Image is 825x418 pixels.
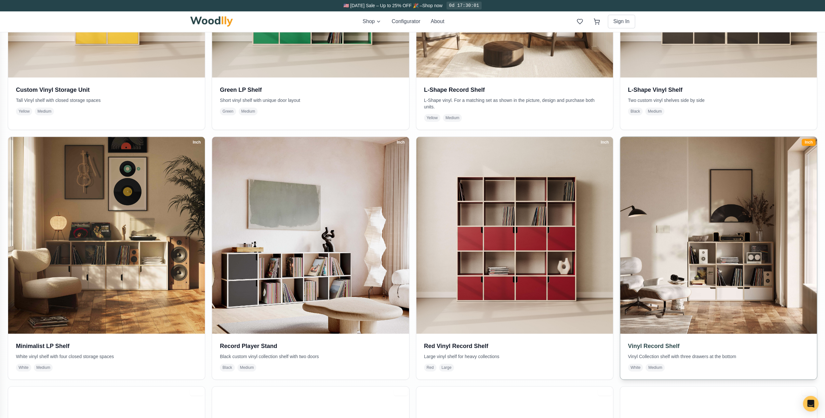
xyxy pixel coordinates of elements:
[645,107,664,115] span: Medium
[16,85,197,94] h3: Custom Vinyl Storage Unit
[416,137,613,334] img: Red Vinyl Record Shelf
[608,15,635,28] button: Sign In
[212,137,409,334] img: Record Player Stand
[16,107,32,115] span: Yellow
[598,388,612,396] div: Inch
[424,353,605,360] p: Large vinyl shelf for heavy collections
[394,388,408,396] div: Inch
[443,114,462,122] span: Medium
[628,341,809,351] h3: Vinyl Record Shelf
[392,18,420,25] button: Configurator
[802,139,816,146] div: Inch
[439,364,454,371] span: Large
[394,139,408,146] div: Inch
[237,364,257,371] span: Medium
[16,341,197,351] h3: Minimalist LP Shelf
[424,341,605,351] h3: Red Vinyl Record Shelf
[628,353,809,360] p: Vinyl Collection shelf with three drawers at the bottom
[598,139,612,146] div: Inch
[645,364,665,371] span: Medium
[424,85,605,94] h3: L-Shape Record Shelf
[424,364,436,371] span: Red
[220,97,401,104] p: Short vinyl shelf with unique door layout
[16,364,31,371] span: White
[220,364,234,371] span: Black
[190,16,233,27] img: Woodlly
[803,396,818,411] div: Open Intercom Messenger
[220,85,401,94] h3: Green LP Shelf
[220,107,236,115] span: Green
[190,388,204,396] div: Inch
[628,364,643,371] span: White
[422,3,442,8] a: Shop now
[343,3,422,8] span: 🇺🇸 [DATE] Sale – Up to 25% OFF 🎉 –
[8,137,205,334] img: Minimalist LP Shelf
[363,18,381,25] button: Shop
[628,97,809,104] p: Two custom vinyl shelves side by side
[190,139,204,146] div: Inch
[35,107,54,115] span: Medium
[424,114,440,122] span: Yellow
[34,364,53,371] span: Medium
[16,97,197,104] p: Tall Vinyl shelf with closed storage spaces
[424,97,605,110] p: L-Shape vinyl. For a matching set as shown in the picture, design and purchase both units.
[628,107,643,115] span: Black
[802,388,816,396] div: Inch
[239,107,258,115] span: Medium
[16,353,197,360] p: White vinyl shelf with four closed storage spaces
[431,18,444,25] button: About
[628,85,809,94] h3: L-Shape Vinyl Shelf
[446,2,482,9] div: 0d 17:30:01
[615,132,822,339] img: Vinyl Record Shelf
[220,353,401,360] p: Black custom vinyl collection shelf with two doors
[220,341,401,351] h3: Record Player Stand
